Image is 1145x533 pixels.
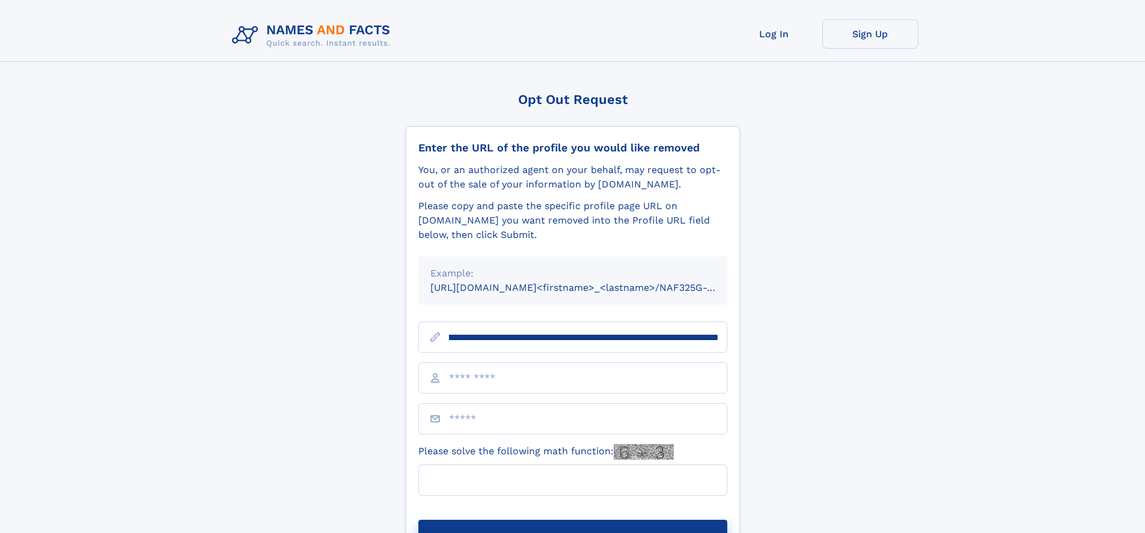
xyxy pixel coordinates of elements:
[406,92,740,107] div: Opt Out Request
[227,19,400,52] img: Logo Names and Facts
[418,199,727,242] div: Please copy and paste the specific profile page URL on [DOMAIN_NAME] you want removed into the Pr...
[430,266,715,281] div: Example:
[430,282,750,293] small: [URL][DOMAIN_NAME]<firstname>_<lastname>/NAF325G-xxxxxxxx
[418,141,727,154] div: Enter the URL of the profile you would like removed
[418,444,674,460] label: Please solve the following math function:
[418,163,727,192] div: You, or an authorized agent on your behalf, may request to opt-out of the sale of your informatio...
[822,19,918,49] a: Sign Up
[726,19,822,49] a: Log In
